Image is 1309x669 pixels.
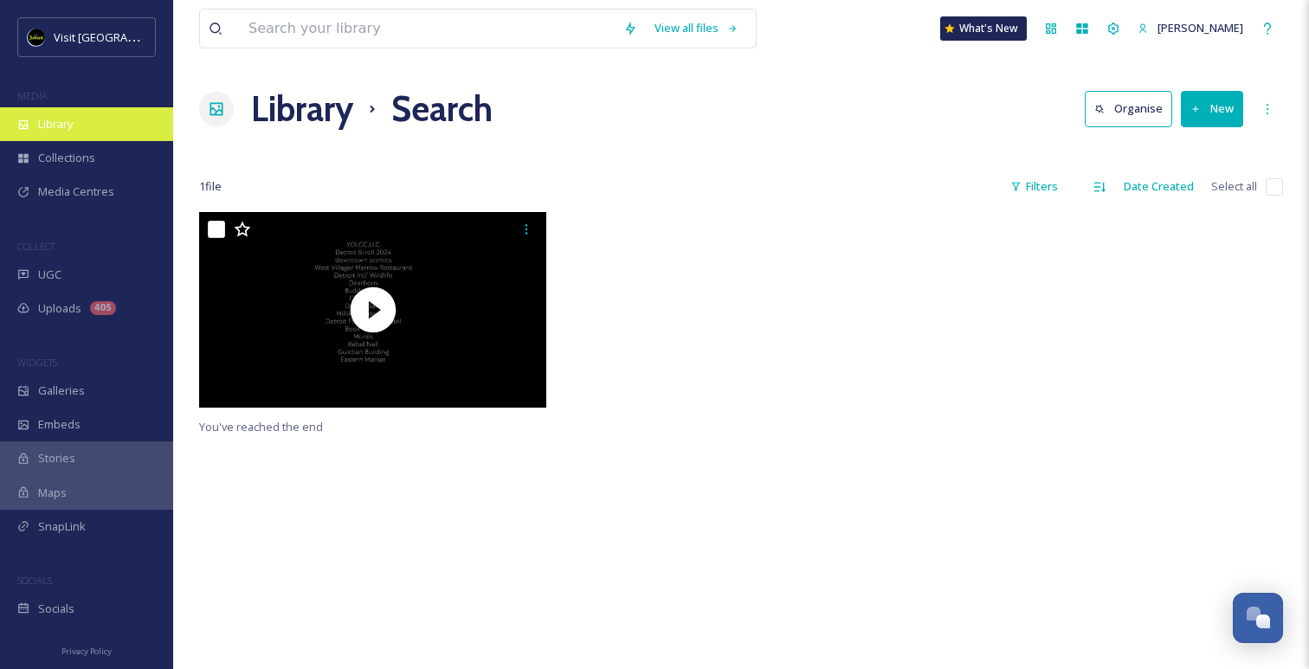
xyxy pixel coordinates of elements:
a: Organise [1085,91,1181,126]
a: Privacy Policy [61,640,112,660]
span: Select all [1211,178,1257,195]
div: Filters [1002,170,1067,203]
button: New [1181,91,1243,126]
div: 405 [90,301,116,315]
span: Galleries [38,383,85,399]
button: Open Chat [1233,593,1283,643]
span: Uploads [38,300,81,317]
div: Date Created [1115,170,1203,203]
span: Stories [38,450,75,466]
span: 1 file [199,178,222,195]
span: WIDGETS [17,356,57,369]
input: Search your library [240,10,615,48]
h1: Search [391,83,493,135]
span: SOCIALS [17,574,52,587]
span: Collections [38,150,95,166]
span: Maps [38,485,67,501]
span: Library [38,116,73,132]
img: thumbnail [199,212,546,408]
span: Embeds [38,416,81,433]
a: What's New [940,16,1027,41]
a: Library [251,83,353,135]
span: Media Centres [38,183,114,200]
span: Privacy Policy [61,646,112,657]
span: UGC [38,267,61,283]
span: SnapLink [38,518,86,535]
a: [PERSON_NAME] [1129,11,1252,45]
img: VISIT%20DETROIT%20LOGO%20-%20BLACK%20BACKGROUND.png [28,29,45,46]
span: COLLECT [17,240,55,253]
span: MEDIA [17,89,48,102]
span: [PERSON_NAME] [1157,20,1243,35]
span: Socials [38,601,74,617]
a: View all files [646,11,747,45]
button: Organise [1085,91,1172,126]
span: Visit [GEOGRAPHIC_DATA] [54,29,188,45]
span: You've reached the end [199,419,323,434]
